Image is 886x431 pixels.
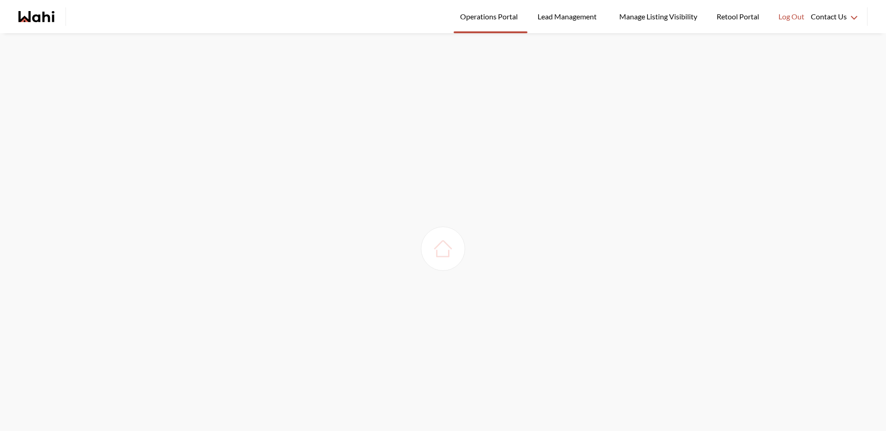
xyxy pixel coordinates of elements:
[717,11,762,23] span: Retool Portal
[460,11,521,23] span: Operations Portal
[778,11,804,23] span: Log Out
[18,11,54,22] a: Wahi homepage
[538,11,600,23] span: Lead Management
[617,11,700,23] span: Manage Listing Visibility
[430,236,456,262] img: loading house image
